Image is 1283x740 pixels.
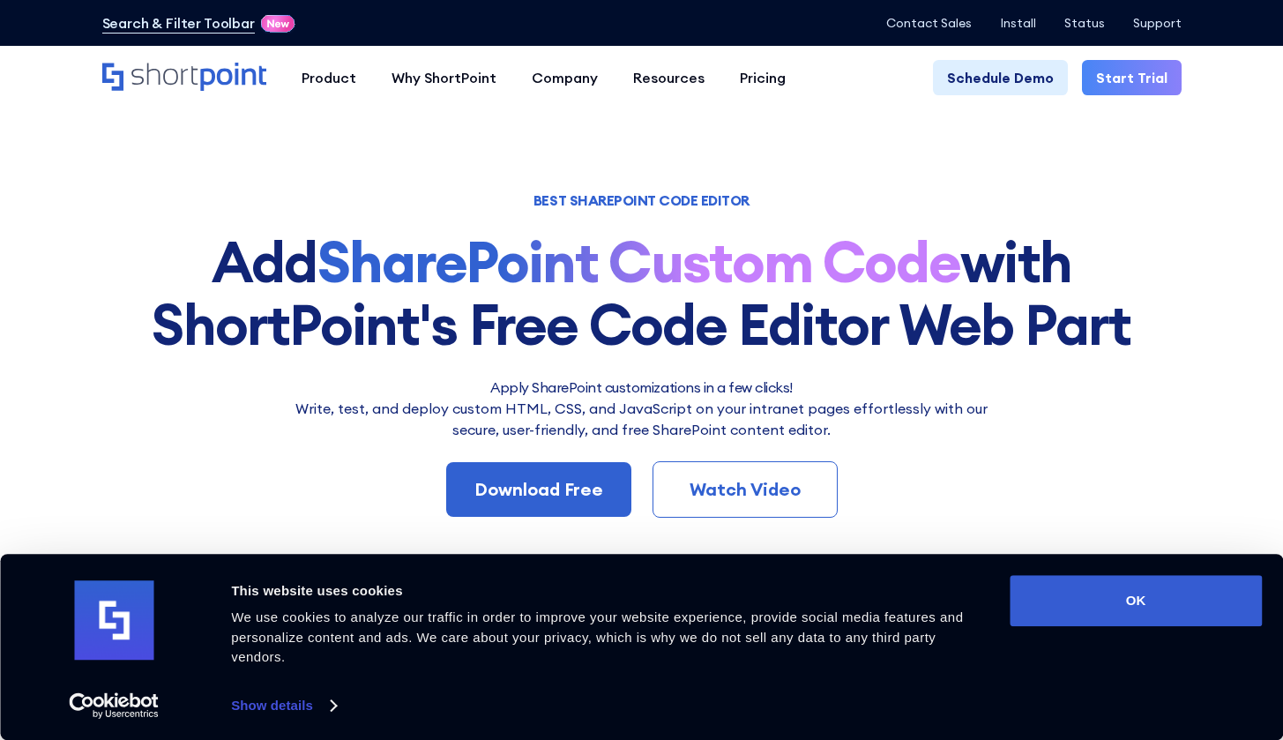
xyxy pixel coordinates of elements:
[682,476,809,503] div: Watch Video
[231,580,989,602] div: This website uses cookies
[231,692,335,719] a: Show details
[302,67,356,88] div: Product
[1133,16,1182,30] a: Support
[514,60,615,95] a: Company
[1010,575,1262,626] button: OK
[740,67,786,88] div: Pricing
[474,476,603,503] div: Download Free
[1082,60,1182,95] a: Start Trial
[102,63,266,93] a: Home
[446,462,631,517] a: Download Free
[653,461,838,518] a: Watch Video
[966,535,1283,740] iframe: Chat Widget
[285,377,999,398] h2: Apply SharePoint customizations in a few clicks!
[615,60,722,95] a: Resources
[1064,16,1105,30] a: Status
[933,60,1068,95] a: Schedule Demo
[722,60,803,95] a: Pricing
[231,609,963,664] span: We use cookies to analyze our traffic in order to improve your website experience, provide social...
[532,67,598,88] div: Company
[102,12,255,34] a: Search & Filter Toolbar
[1000,16,1036,30] a: Install
[633,67,705,88] div: Resources
[285,398,999,440] p: Write, test, and deploy custom HTML, CSS, and JavaScript on your intranet pages effortlessly wi﻿t...
[392,67,496,88] div: Why ShortPoint
[37,692,191,719] a: Usercentrics Cookiebot - opens in a new window
[374,60,514,95] a: Why ShortPoint
[102,194,1182,206] h1: BEST SHAREPOINT CODE EDITOR
[317,226,961,297] strong: SharePoint Custom Code
[284,60,374,95] a: Product
[102,231,1182,355] h1: Add with ShortPoint's Free Code Editor Web Part
[886,16,972,30] a: Contact Sales
[74,581,153,661] img: logo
